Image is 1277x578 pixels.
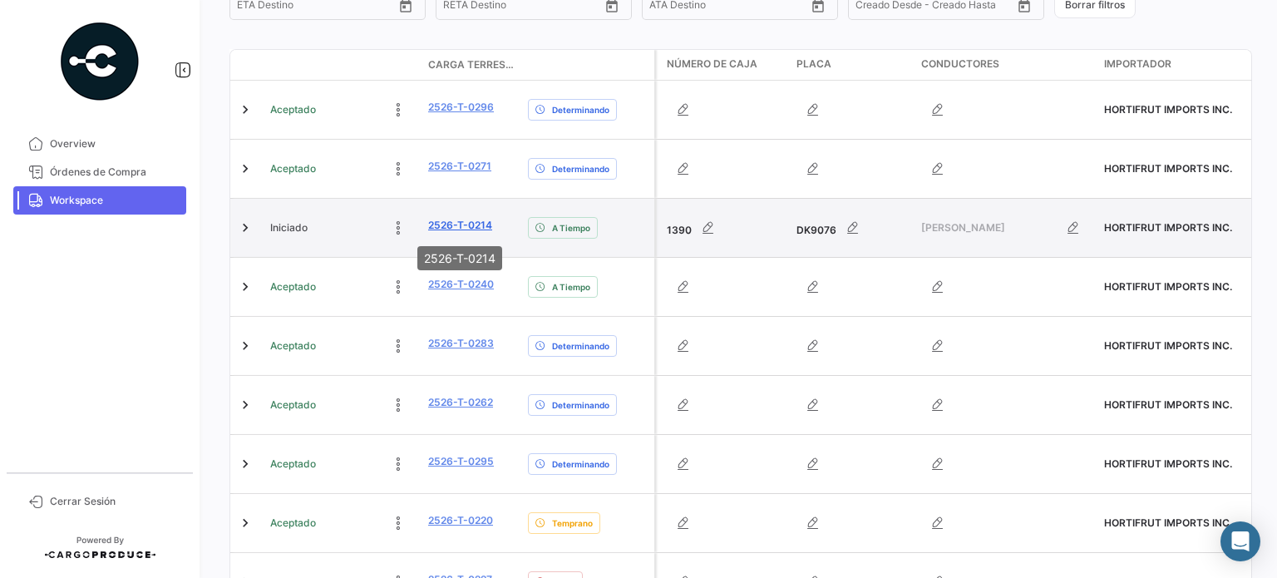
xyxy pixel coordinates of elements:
span: Aceptado [270,457,316,472]
input: ATA Desde [649,2,700,13]
a: Expand/Collapse Row [237,456,254,472]
a: Overview [13,130,186,158]
input: Hasta [279,2,353,13]
a: 2526-T-0240 [428,277,494,292]
span: Determinando [552,103,609,116]
span: Aceptado [270,161,316,176]
a: Expand/Collapse Row [237,279,254,295]
a: Workspace [13,186,186,215]
span: Cerrar Sesión [50,494,180,509]
a: Expand/Collapse Row [237,161,254,177]
datatable-header-cell: Número de Caja [657,50,790,80]
span: Aceptado [270,338,316,353]
span: Aceptado [270,102,316,117]
div: DK9076 [796,211,908,245]
a: Expand/Collapse Row [237,220,254,236]
span: Número de Caja [667,57,757,72]
input: Desde [443,2,473,13]
span: Determinando [552,162,609,175]
input: Hasta [485,2,560,13]
span: Conductores [921,57,999,72]
div: 1390 [667,211,783,245]
datatable-header-cell: Conductores [915,50,1097,80]
span: Overview [50,136,180,151]
span: HORTIFRUT IMPORTS INC. [1104,103,1232,116]
span: [PERSON_NAME] [921,220,1057,235]
span: Determinando [552,457,609,471]
span: Aceptado [270,279,316,294]
span: Aceptado [270,516,316,531]
div: 2526-T-0214 [417,246,502,270]
a: Expand/Collapse Row [237,515,254,531]
img: powered-by.png [58,20,141,103]
span: HORTIFRUT IMPORTS INC. [1104,398,1232,411]
a: Expand/Collapse Row [237,397,254,413]
input: ATA Hasta [712,2,786,13]
span: Órdenes de Compra [50,165,180,180]
span: HORTIFRUT IMPORTS INC. [1104,516,1232,529]
span: HORTIFRUT IMPORTS INC. [1104,339,1232,352]
span: A Tiempo [552,280,590,294]
span: Iniciado [270,220,308,235]
span: Determinando [552,398,609,412]
a: Expand/Collapse Row [237,101,254,118]
a: 2526-T-0296 [428,100,494,115]
datatable-header-cell: Placa [790,50,915,80]
datatable-header-cell: Delay Status [521,58,654,72]
div: Abrir Intercom Messenger [1220,521,1260,561]
a: Órdenes de Compra [13,158,186,186]
span: Placa [796,57,831,72]
a: 2526-T-0214 [428,218,492,233]
a: 2526-T-0262 [428,395,493,410]
span: Carga Terrestre # [428,57,515,72]
datatable-header-cell: Importador [1097,50,1247,80]
a: 2526-T-0271 [428,159,491,174]
a: 2526-T-0283 [428,336,494,351]
span: A Tiempo [552,221,590,235]
span: HORTIFRUT IMPORTS INC. [1104,457,1232,470]
span: Importador [1104,57,1171,72]
span: HORTIFRUT IMPORTS INC. [1104,221,1232,234]
datatable-header-cell: Carga Terrestre # [422,51,521,79]
a: Expand/Collapse Row [237,338,254,354]
span: Aceptado [270,398,316,413]
input: Creado Hasta [934,2,1008,13]
a: 2526-T-0220 [428,513,493,528]
span: Determinando [552,339,609,353]
span: Temprano [552,516,593,530]
input: Creado Desde [855,2,922,13]
span: HORTIFRUT IMPORTS INC. [1104,162,1232,175]
a: 2526-T-0295 [428,454,494,469]
span: Workspace [50,193,180,208]
datatable-header-cell: Estado [264,58,422,72]
span: HORTIFRUT IMPORTS INC. [1104,280,1232,293]
input: Desde [237,2,267,13]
